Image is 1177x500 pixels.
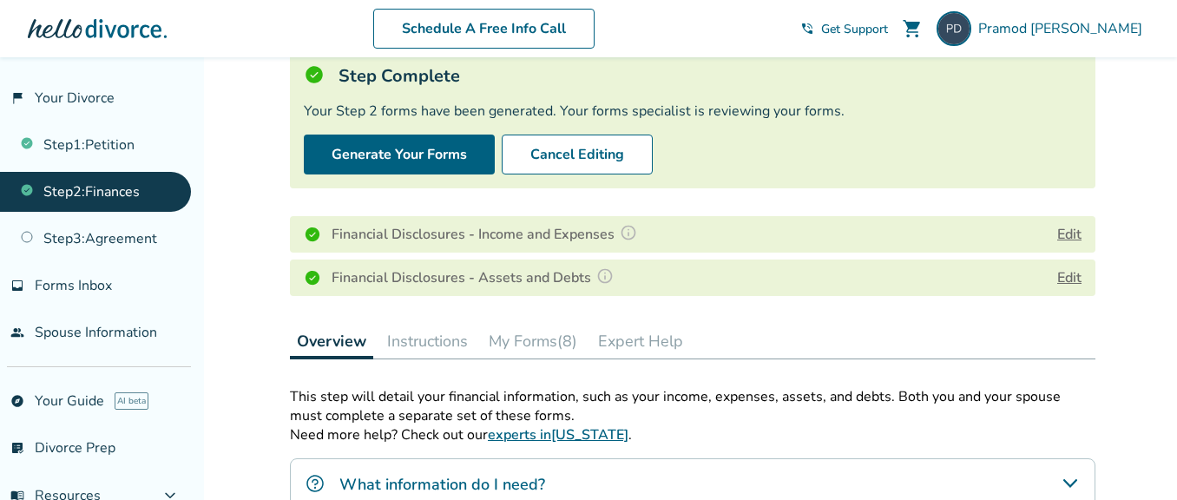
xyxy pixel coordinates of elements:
p: Need more help? Check out our . [290,425,1095,444]
img: Completed [304,226,321,243]
h4: Financial Disclosures - Assets and Debts [332,266,619,289]
span: phone_in_talk [800,22,814,36]
button: My Forms(8) [482,324,584,359]
span: Pramod [PERSON_NAME] [978,19,1149,38]
button: Instructions [380,324,475,359]
a: Schedule A Free Info Call [373,9,595,49]
button: Edit [1057,267,1082,288]
button: Expert Help [591,324,690,359]
h4: Financial Disclosures - Income and Expenses [332,223,642,246]
img: Completed [304,269,321,286]
span: flag_2 [10,91,24,105]
h4: What information do I need? [339,473,545,496]
h5: Step Complete [339,64,460,88]
span: Forms Inbox [35,276,112,295]
a: phone_in_talkGet Support [800,21,888,37]
span: inbox [10,279,24,293]
a: experts in[US_STATE] [488,425,628,444]
span: Get Support [821,21,888,37]
button: Cancel Editing [502,135,653,174]
button: Edit [1057,224,1082,245]
div: Your Step 2 forms have been generated. Your forms specialist is reviewing your forms. [304,102,1082,121]
iframe: Chat Widget [1090,417,1177,500]
span: shopping_cart [902,18,923,39]
img: Question Mark [620,224,637,241]
p: This step will detail your financial information, such as your income, expenses, assets, and debt... [290,387,1095,425]
span: people [10,326,24,339]
img: pramod_dimri@yahoo.com [937,11,971,46]
img: Question Mark [596,267,614,285]
span: list_alt_check [10,441,24,455]
span: explore [10,394,24,408]
button: Overview [290,324,373,359]
img: What information do I need? [305,473,325,494]
button: Generate Your Forms [304,135,495,174]
span: AI beta [115,392,148,410]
